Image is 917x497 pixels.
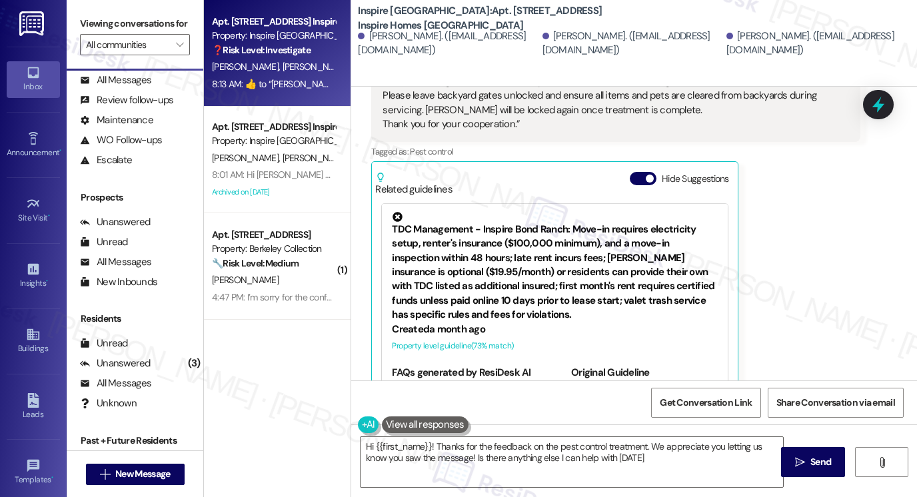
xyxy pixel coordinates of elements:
[571,366,650,379] b: Original Guideline
[542,29,723,58] div: [PERSON_NAME]. ([EMAIL_ADDRESS][DOMAIN_NAME])
[176,39,183,50] i: 
[212,228,335,242] div: Apt. [STREET_ADDRESS]
[726,29,907,58] div: [PERSON_NAME]. ([EMAIL_ADDRESS][DOMAIN_NAME])
[212,257,299,269] strong: 🔧 Risk Level: Medium
[185,353,204,374] div: (3)
[375,172,453,197] div: Related guidelines
[392,322,717,336] div: Created a month ago
[651,388,760,418] button: Get Conversation Link
[115,467,170,481] span: New Message
[51,473,53,482] span: •
[67,434,203,448] div: Past + Future Residents
[212,134,335,148] div: Property: Inspire [GEOGRAPHIC_DATA]
[7,323,60,359] a: Buildings
[776,396,895,410] span: Share Conversation via email
[660,396,752,410] span: Get Conversation Link
[7,389,60,425] a: Leads
[80,336,128,350] div: Unread
[358,29,538,58] div: [PERSON_NAME]. ([EMAIL_ADDRESS][DOMAIN_NAME])
[212,152,283,164] span: [PERSON_NAME]
[392,339,717,353] div: Property level guideline ( 73 % match)
[212,61,283,73] span: [PERSON_NAME]
[768,388,904,418] button: Share Conversation via email
[283,61,353,73] span: [PERSON_NAME]
[86,464,185,485] button: New Message
[80,133,162,147] div: WO Follow-ups
[212,44,311,56] strong: ❓ Risk Level: Investigate
[212,242,335,256] div: Property: Berkeley Collection
[19,11,47,36] img: ResiDesk Logo
[877,457,887,468] i: 
[80,356,151,370] div: Unanswered
[212,15,335,29] div: Apt. [STREET_ADDRESS] Inspire Homes [GEOGRAPHIC_DATA]
[67,312,203,326] div: Residents
[7,258,60,294] a: Insights •
[80,376,151,390] div: All Messages
[361,437,783,487] textarea: Hi {{first_name}}! Thanks for the feedback on the pest control treatment. We appreciate you letti...
[392,366,530,379] b: FAQs generated by ResiDesk AI
[80,13,190,34] label: Viewing conversations for
[86,34,169,55] input: All communities
[810,455,831,469] span: Send
[46,276,48,286] span: •
[100,469,110,480] i: 
[80,215,151,229] div: Unanswered
[80,396,137,410] div: Unknown
[67,191,203,205] div: Prospects
[59,146,61,155] span: •
[7,193,60,229] a: Site Visit •
[80,275,157,289] div: New Inbounds
[212,29,335,43] div: Property: Inspire [GEOGRAPHIC_DATA]
[662,172,729,186] label: Hide Suggestions
[80,255,151,269] div: All Messages
[212,274,279,286] span: [PERSON_NAME]
[48,211,50,221] span: •
[781,447,846,477] button: Send
[410,146,453,157] span: Pest control
[795,457,805,468] i: 
[80,235,128,249] div: Unread
[392,212,717,322] div: TDC Management - Inspire Bond Ranch: Move-in requires electricity setup, renter's insurance ($100...
[80,73,151,87] div: All Messages
[7,61,60,97] a: Inbox
[211,184,337,201] div: Archived on [DATE]
[358,4,624,33] b: Inspire [GEOGRAPHIC_DATA]: Apt. [STREET_ADDRESS] Inspire Homes [GEOGRAPHIC_DATA]
[80,153,132,167] div: Escalate
[383,46,839,132] div: ​👍​ to “ [PERSON_NAME] (Inspire [GEOGRAPHIC_DATA]): Hi [PERSON_NAME], [PERSON_NAME] and [PERSON_N...
[212,120,335,134] div: Apt. [STREET_ADDRESS] Inspire Homes [GEOGRAPHIC_DATA]
[283,152,349,164] span: [PERSON_NAME]
[80,93,173,107] div: Review follow-ups
[7,454,60,490] a: Templates •
[371,142,860,161] div: Tagged as:
[80,113,153,127] div: Maintenance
